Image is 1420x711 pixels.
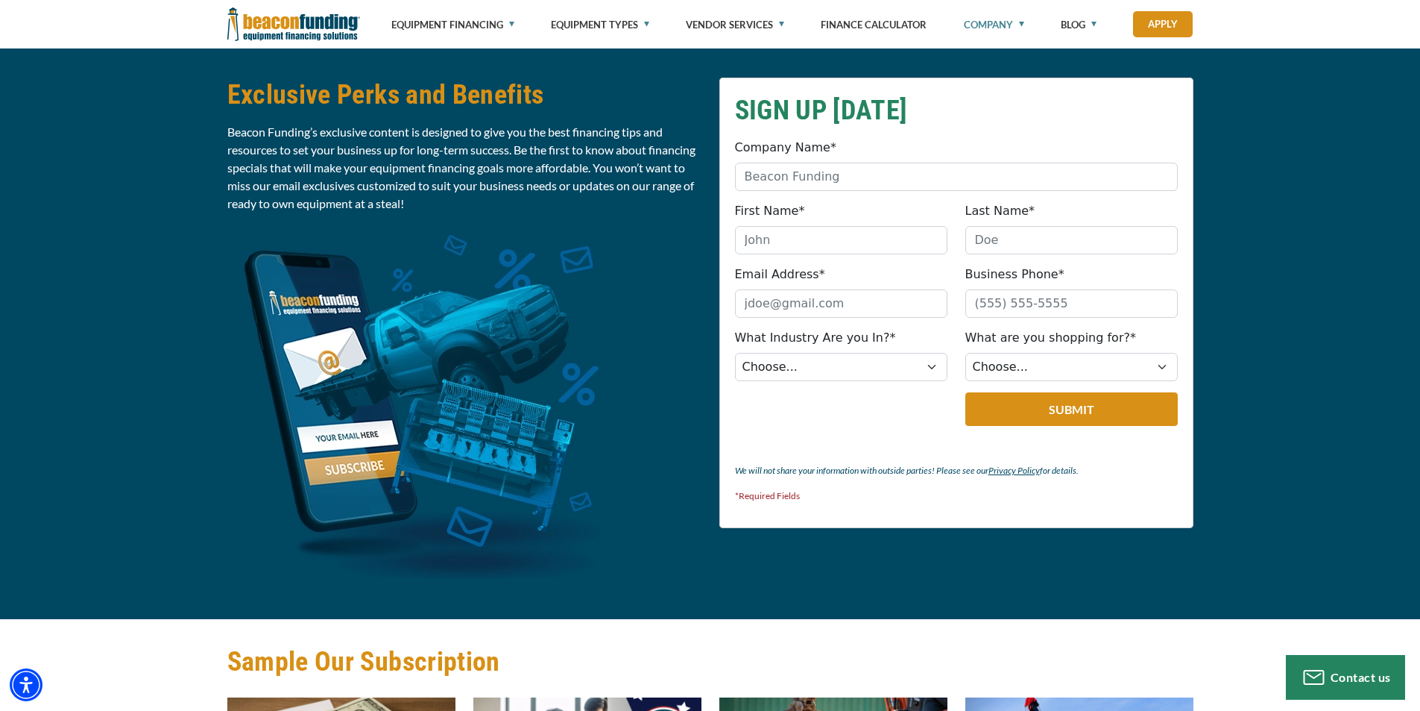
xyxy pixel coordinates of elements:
[227,649,1193,675] h2: Sample Our Subscription
[965,392,1178,426] button: Submit
[227,123,701,213] p: Beacon Funding’s exclusive content is designed to give you the best financing tips and resources ...
[965,226,1178,254] input: Doe
[735,226,947,254] input: John
[735,93,1178,128] h2: SIGN UP [DATE]
[735,392,916,439] iframe: reCAPTCHA
[1133,11,1193,37] a: Apply
[988,465,1040,476] a: Privacy Policy
[735,462,1178,480] p: We will not share your information with outside parties! Please see our for details.
[227,78,701,112] h2: Exclusive Perks and Benefits
[965,202,1035,220] label: Last Name*
[227,220,608,578] img: Phone with newsletter subscription displayed with equipment coming out of the phone
[10,668,42,701] div: Accessibility Menu
[735,329,896,347] label: What Industry Are you In?*
[1331,670,1391,684] span: Contact us
[735,289,947,318] input: jdoe@gmail.com
[965,289,1178,318] input: (555) 555-5555
[735,202,805,220] label: First Name*
[965,329,1136,347] label: What are you shopping for?*
[735,487,1178,505] p: *Required Fields
[965,266,1064,284] label: Business Phone*
[1286,655,1405,700] button: Contact us
[735,163,1178,191] input: Beacon Funding
[735,266,825,284] label: Email Address*
[735,139,836,157] label: Company Name*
